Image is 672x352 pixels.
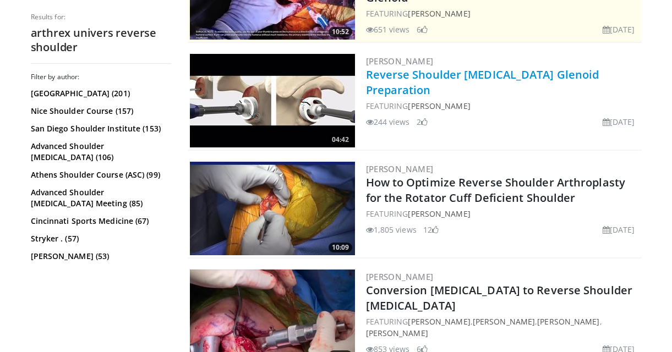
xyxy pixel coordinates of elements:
div: FEATURING [366,8,640,19]
a: [PERSON_NAME] [408,8,470,19]
div: FEATURING [366,100,640,112]
a: How to Optimize Reverse Shoulder Arthroplasty for the Rotator Cuff Deficient Shoulder [366,175,626,205]
li: 1,805 views [366,224,417,235]
li: 12 [423,224,439,235]
a: Nice Shoulder Course (157) [31,106,168,117]
a: 10:09 [190,162,355,255]
div: FEATURING , , , [366,316,640,339]
a: [PERSON_NAME] [408,316,470,327]
a: [PERSON_NAME] [366,328,428,338]
a: [PERSON_NAME] [408,208,470,219]
div: FEATURING [366,208,640,219]
span: 10:52 [329,27,352,37]
h3: Filter by author: [31,73,171,81]
a: [PERSON_NAME] [537,316,599,327]
a: Athens Shoulder Course (ASC) (99) [31,169,168,180]
a: Cincinnati Sports Medicine (67) [31,216,168,227]
li: [DATE] [603,24,635,35]
a: [PERSON_NAME] [366,56,434,67]
span: 10:09 [329,243,352,252]
a: 04:42 [190,54,355,147]
span: 04:42 [329,135,352,145]
p: Results for: [31,13,171,21]
a: Conversion [MEDICAL_DATA] to Reverse Shoulder [MEDICAL_DATA] [366,283,633,313]
a: Stryker . (57) [31,233,168,244]
a: Advanced Shoulder [MEDICAL_DATA] (106) [31,141,168,163]
a: [PERSON_NAME] [366,163,434,174]
a: San Diego Shoulder Institute (153) [31,123,168,134]
h2: arthrex univers reverse shoulder [31,26,171,54]
img: d84aa8c7-537e-4bdf-acf1-23c7ca74a4c4.300x170_q85_crop-smart_upscale.jpg [190,162,355,255]
a: [PERSON_NAME] [473,316,535,327]
li: 6 [417,24,428,35]
li: 2 [417,116,428,128]
a: [PERSON_NAME] (53) [31,251,168,262]
a: Advanced Shoulder [MEDICAL_DATA] Meeting (85) [31,187,168,209]
li: 244 views [366,116,410,128]
a: [PERSON_NAME] [366,271,434,282]
img: 24c95cc5-08b8-4f78-9282-489910a76299.300x170_q85_crop-smart_upscale.jpg [190,54,355,147]
a: [PERSON_NAME] [408,101,470,111]
li: [DATE] [603,224,635,235]
a: Reverse Shoulder [MEDICAL_DATA] Glenoid Preparation [366,67,599,97]
li: [DATE] [603,116,635,128]
li: 651 views [366,24,410,35]
a: [GEOGRAPHIC_DATA] (201) [31,88,168,99]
